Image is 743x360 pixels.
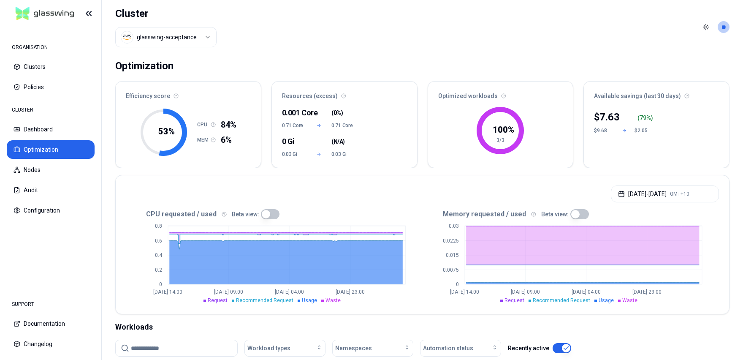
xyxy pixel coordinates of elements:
tspan: [DATE] 09:00 [214,289,243,295]
div: 0.001 Core [282,107,307,119]
p: 7.63 [599,110,620,124]
button: Documentation [7,314,95,333]
h1: CPU [197,121,211,128]
div: $9.68 [594,127,614,134]
span: 0.71 Core [331,122,356,129]
label: Recently active [508,345,549,351]
tspan: 100 % [493,125,514,135]
tspan: 0.015 [445,252,458,258]
tspan: [DATE] 04:00 [572,289,601,295]
tspan: [DATE] 14:00 [153,289,182,295]
button: Changelog [7,335,95,353]
div: glasswing-acceptance [137,33,197,41]
p: 79 [640,114,646,122]
img: aws [123,33,131,41]
div: 0 Gi [282,136,307,147]
tspan: 0.0075 [442,267,458,273]
tspan: [DATE] 04:00 [275,289,304,295]
span: Usage [599,297,614,303]
span: Waste [622,297,637,303]
span: Namespaces [335,344,372,352]
img: GlassWing [12,4,78,24]
span: 0% [334,109,341,117]
span: ( ) [331,109,343,117]
button: Workload types [244,340,325,357]
tspan: 0.6 [155,238,162,244]
tspan: 0.0225 [442,238,458,244]
tspan: 53 % [158,126,175,136]
div: Memory requested / used [423,209,719,219]
span: Automation status [423,344,473,352]
span: 0.03 Gi [331,151,356,158]
h1: Cluster [115,7,217,20]
div: Optimized workloads [428,82,573,105]
label: Beta view: [541,211,569,217]
tspan: 0.8 [155,223,162,229]
span: Request [208,297,228,303]
span: Workload types [247,344,290,352]
tspan: [DATE] 14:00 [450,289,479,295]
button: [DATE]-[DATE]GMT+10 [611,185,719,202]
span: ( ) [331,137,345,146]
div: Resources (excess) [272,82,417,105]
button: Automation status [420,340,501,357]
div: Optimization [115,57,174,74]
button: Dashboard [7,120,95,139]
div: Available savings (last 30 days) [584,82,729,105]
button: Select a value [115,27,217,47]
button: Audit [7,181,95,199]
tspan: 0 [159,281,162,287]
div: Workloads [115,321,729,333]
span: 0.03 Gi [282,151,307,158]
span: Recommended Request [533,297,590,303]
button: Nodes [7,161,95,179]
span: Usage [302,297,317,303]
div: CLUSTER [7,101,95,118]
tspan: 0.4 [155,252,163,258]
div: CPU requested / used [126,209,423,219]
tspan: [DATE] 23:00 [336,289,365,295]
tspan: 0.03 [448,223,458,229]
tspan: 0 [456,281,458,287]
div: SUPPORT [7,296,95,313]
span: 6% [221,134,236,146]
div: Efficiency score [116,82,261,105]
span: Request [504,297,524,303]
tspan: [DATE] 23:00 [632,289,662,295]
label: Beta view: [232,211,259,217]
div: $2.05 [635,127,655,134]
span: Waste [325,297,341,303]
div: ORGANISATION [7,39,95,56]
span: GMT+10 [670,191,689,197]
button: Policies [7,78,95,96]
tspan: 3/3 [496,137,504,143]
div: ( %) [637,114,655,122]
tspan: [DATE] 09:00 [511,289,540,295]
div: $ [594,110,620,124]
button: Configuration [7,201,95,220]
span: N/A [334,137,343,146]
button: Namespaces [332,340,413,357]
span: Recommended Request [236,297,293,303]
span: 0.71 Core [282,122,307,129]
tspan: 0.2 [155,267,162,273]
button: Optimization [7,140,95,159]
span: 84% [221,119,236,131]
h1: MEM [197,136,211,143]
button: Clusters [7,57,95,76]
